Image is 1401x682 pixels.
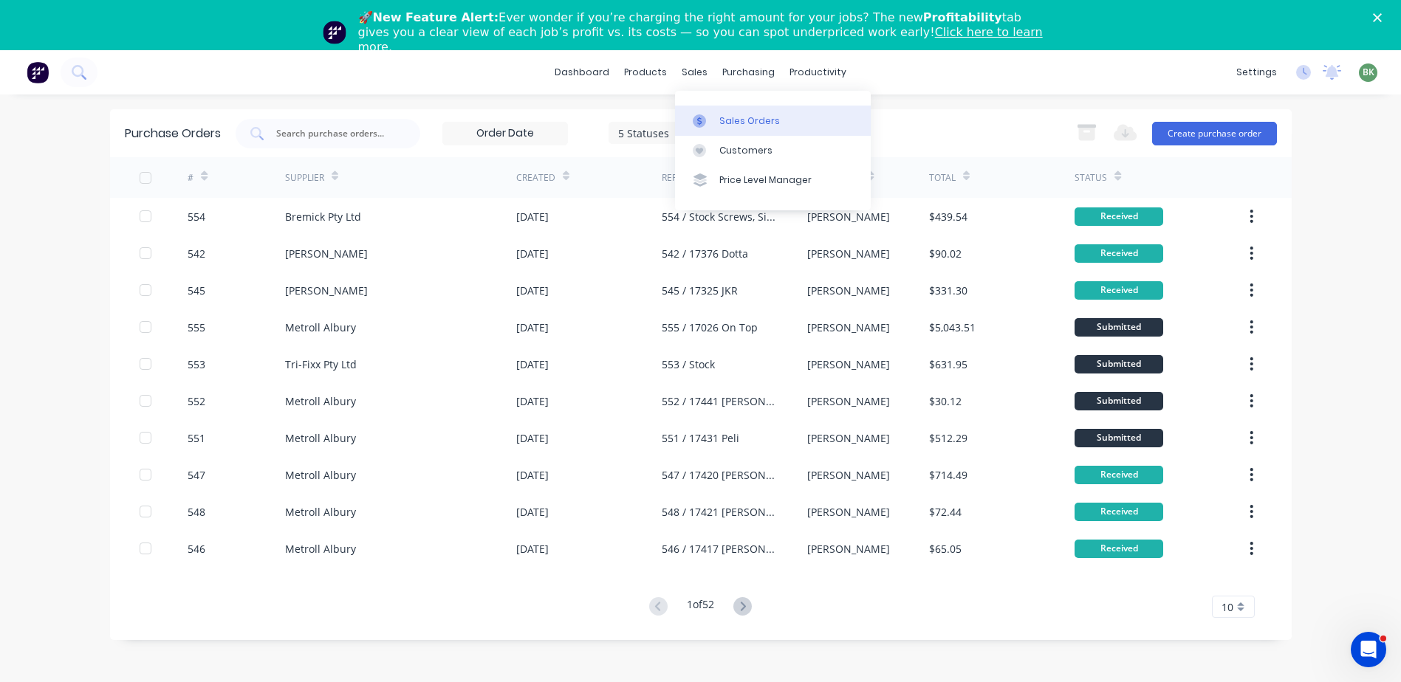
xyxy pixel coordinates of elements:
b: New Feature Alert: [373,10,499,24]
div: Received [1075,466,1163,484]
input: Order Date [443,123,567,145]
div: [PERSON_NAME] [807,356,890,372]
div: Bremick Pty Ltd [285,209,361,224]
div: productivity [782,61,854,83]
div: 552 [188,393,205,409]
div: $5,043.51 [929,320,976,335]
div: Metroll Albury [285,504,356,520]
div: $331.30 [929,283,967,298]
div: Sales Orders [719,114,780,128]
div: $65.05 [929,541,962,557]
div: [DATE] [516,430,549,446]
div: 547 [188,467,205,483]
iframe: Intercom live chat [1351,632,1386,667]
span: BK [1363,66,1374,79]
input: Search purchase orders... [275,126,397,141]
div: [PERSON_NAME] [807,246,890,261]
div: Created [516,171,555,185]
div: Metroll Albury [285,320,356,335]
div: $631.95 [929,356,967,372]
div: products [617,61,674,83]
div: [DATE] [516,246,549,261]
div: [PERSON_NAME] [807,467,890,483]
a: Price Level Manager [675,165,871,195]
b: Profitability [923,10,1002,24]
a: Click here to learn more. [358,25,1043,54]
div: 545 [188,283,205,298]
div: Metroll Albury [285,541,356,557]
div: Submitted [1075,429,1163,447]
div: Metroll Albury [285,430,356,446]
div: Customers [719,144,773,157]
div: [PERSON_NAME] [807,209,890,224]
div: [DATE] [516,356,549,372]
div: [DATE] [516,320,549,335]
a: Sales Orders [675,106,871,135]
div: [DATE] [516,504,549,520]
div: Received [1075,207,1163,226]
div: [PERSON_NAME] [807,541,890,557]
div: [PERSON_NAME] [807,430,890,446]
div: settings [1229,61,1284,83]
div: Reference [662,171,710,185]
div: [DATE] [516,541,549,557]
div: Supplier [285,171,324,185]
img: Profile image for Team [323,21,346,44]
div: Submitted [1075,355,1163,373]
span: 10 [1222,599,1233,615]
div: Price Level Manager [719,173,812,187]
div: 1 of 52 [687,596,714,618]
div: 542 / 17376 Dotta [662,246,748,261]
div: Tri-Fixx Pty Ltd [285,356,357,372]
div: 546 [188,541,205,557]
div: [PERSON_NAME] [285,246,368,261]
div: Purchase Orders [125,125,221,142]
div: $72.44 [929,504,962,520]
img: Factory [27,61,49,83]
div: Status [1075,171,1107,185]
div: Received [1075,281,1163,300]
div: [PERSON_NAME] [285,283,368,298]
div: 🚀 Ever wonder if you’re charging the right amount for your jobs? The new tab gives you a clear vi... [358,10,1055,55]
div: 555 [188,320,205,335]
div: $30.12 [929,393,962,409]
div: # [188,171,193,185]
div: $90.02 [929,246,962,261]
button: Create purchase order [1152,122,1277,145]
div: 551 / 17431 Peli [662,430,739,446]
div: Submitted [1075,392,1163,410]
div: $439.54 [929,209,967,224]
div: 555 / 17026 On Top [662,320,758,335]
div: 5 Statuses [618,125,724,140]
div: 554 / Stock Screws, Silicone [662,209,778,224]
div: 548 [188,504,205,520]
div: Received [1075,503,1163,521]
div: 552 / 17441 [PERSON_NAME] [662,393,778,409]
div: 553 / Stock [662,356,715,372]
div: $512.29 [929,430,967,446]
div: sales [674,61,715,83]
div: [DATE] [516,467,549,483]
div: Total [929,171,956,185]
div: $714.49 [929,467,967,483]
div: [PERSON_NAME] [807,320,890,335]
div: [PERSON_NAME] [807,283,890,298]
div: 554 [188,209,205,224]
div: 547 / 17420 [PERSON_NAME] [662,467,778,483]
div: Received [1075,244,1163,263]
div: Metroll Albury [285,467,356,483]
div: 553 [188,356,205,372]
div: [DATE] [516,209,549,224]
div: 545 / 17325 JKR [662,283,738,298]
div: 551 [188,430,205,446]
div: Metroll Albury [285,393,356,409]
div: 548 / 17421 [PERSON_NAME] [662,504,778,520]
div: [PERSON_NAME] [807,504,890,520]
div: [DATE] [516,283,549,298]
a: dashboard [547,61,617,83]
div: 546 / 17417 [PERSON_NAME] [662,541,778,557]
div: Received [1075,540,1163,558]
div: 542 [188,246,205,261]
a: Customers [675,136,871,165]
div: Close [1373,13,1388,22]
